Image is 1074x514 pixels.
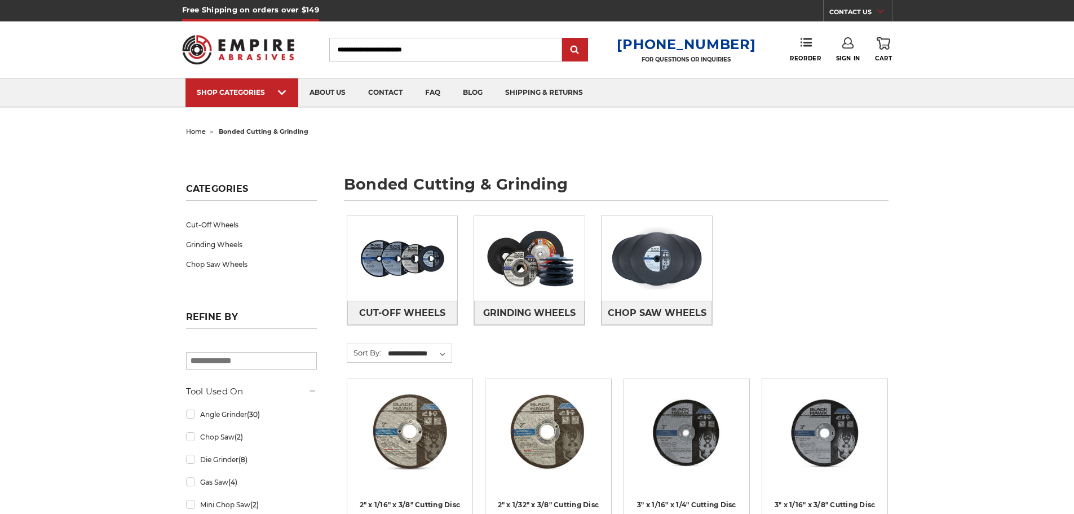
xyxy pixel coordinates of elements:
[790,55,821,62] span: Reorder
[875,37,892,62] a: Cart
[483,304,576,323] span: Grinding Wheels
[186,215,317,235] a: Cut-Off Wheels
[386,345,452,362] select: Sort By:
[359,304,445,323] span: Cut-Off Wheels
[347,301,458,325] a: Cut-Off Wheels
[617,36,755,52] a: [PHONE_NUMBER]
[602,219,712,297] img: Chop Saw Wheels
[219,128,308,135] span: bonded cutting & grinding
[186,235,317,254] a: Grinding Wheels
[186,183,317,201] h5: Categories
[197,88,287,96] div: SHOP CATEGORIES
[503,387,593,477] img: 2" x 1/32" x 3/8" Cut Off Wheel
[632,387,741,497] a: 3” x .0625” x 1/4” Die Grinder Cut-Off Wheels by Black Hawk Abrasives
[494,78,594,107] a: shipping & returns
[617,56,755,63] p: FOR QUESTIONS OR INQUIRIES
[228,478,237,486] span: (4)
[474,301,585,325] a: Grinding Wheels
[186,450,317,469] a: Die Grinder
[298,78,357,107] a: about us
[780,387,870,477] img: 3" x 1/16" x 3/8" Cutting Disc
[474,219,585,297] img: Grinding Wheels
[493,387,603,497] a: 2" x 1/32" x 3/8" Cut Off Wheel
[186,311,317,329] h5: Refine by
[250,500,259,509] span: (2)
[235,433,243,441] span: (2)
[186,472,317,492] a: Gas Saw
[414,78,452,107] a: faq
[602,301,712,325] a: Chop Saw Wheels
[452,78,494,107] a: blog
[355,387,465,497] a: 2" x 1/16" x 3/8" Cut Off Wheel
[642,387,732,477] img: 3” x .0625” x 1/4” Die Grinder Cut-Off Wheels by Black Hawk Abrasives
[247,410,260,419] span: (30)
[186,128,206,135] a: home
[186,254,317,274] a: Chop Saw Wheels
[186,385,317,398] h5: Tool Used On
[182,28,295,72] img: Empire Abrasives
[347,344,381,361] label: Sort By:
[829,6,892,21] a: CONTACT US
[344,177,889,201] h1: bonded cutting & grinding
[564,39,586,61] input: Submit
[365,387,455,477] img: 2" x 1/16" x 3/8" Cut Off Wheel
[608,304,706,323] span: Chop Saw Wheels
[875,55,892,62] span: Cart
[790,37,821,61] a: Reorder
[186,405,317,424] a: Angle Grinder
[186,427,317,447] a: Chop Saw
[836,55,860,62] span: Sign In
[347,219,458,297] img: Cut-Off Wheels
[238,455,247,464] span: (8)
[770,387,879,497] a: 3" x 1/16" x 3/8" Cutting Disc
[357,78,414,107] a: contact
